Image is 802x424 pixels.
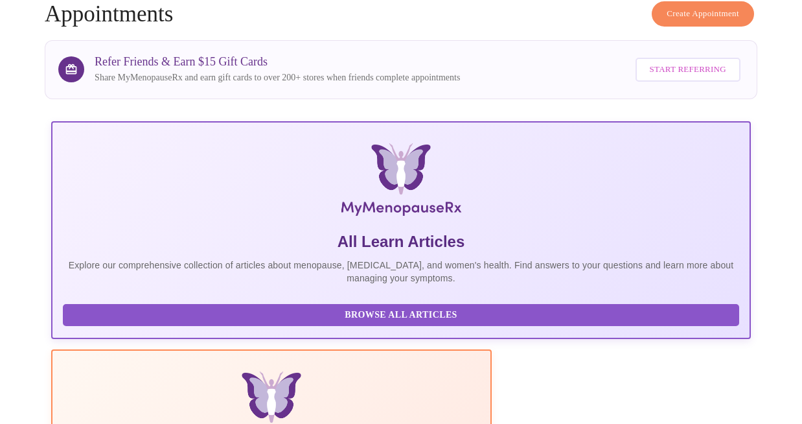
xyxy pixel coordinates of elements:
h5: All Learn Articles [63,231,739,252]
a: Start Referring [632,51,744,88]
span: Browse All Articles [76,307,726,324]
h3: Refer Friends & Earn $15 Gift Cards [95,55,460,69]
button: Start Referring [636,58,740,82]
img: MyMenopauseRx Logo [168,143,634,221]
p: Share MyMenopauseRx and earn gift cards to over 200+ stores when friends complete appointments [95,71,460,84]
a: Browse All Articles [63,309,742,320]
span: Start Referring [650,62,726,77]
p: Explore our comprehensive collection of articles about menopause, [MEDICAL_DATA], and women's hea... [63,259,739,285]
button: Create Appointment [652,1,754,27]
h4: Appointments [45,1,757,27]
button: Browse All Articles [63,304,739,327]
span: Create Appointment [667,6,739,21]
